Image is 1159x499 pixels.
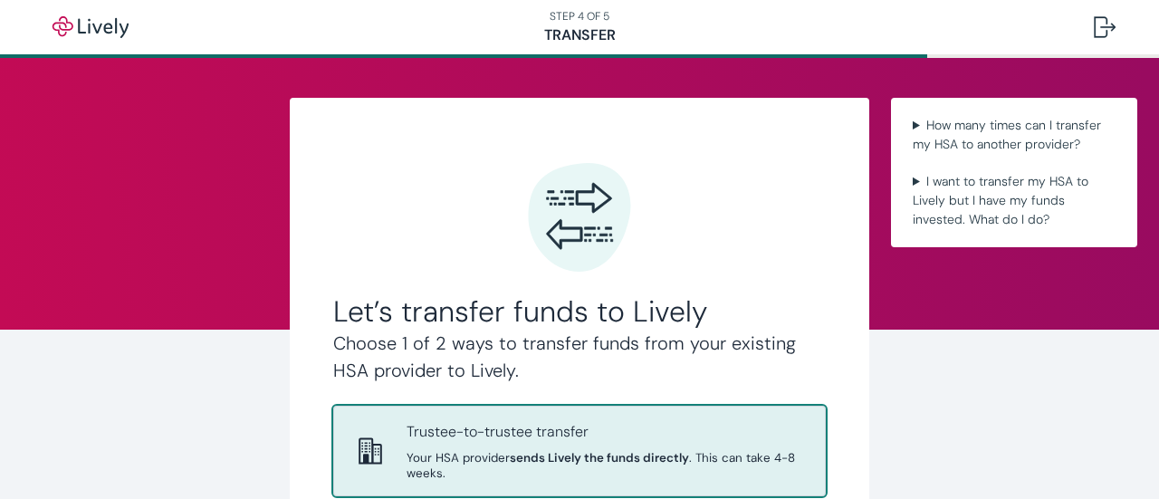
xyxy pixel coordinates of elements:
svg: Trustee-to-trustee [356,437,385,465]
h2: Let’s transfer funds to Lively [333,293,826,330]
img: Lively [40,16,141,38]
button: Trustee-to-trusteeTrustee-to-trustee transferYour HSA providersends Lively the funds directly. Th... [334,407,825,495]
p: Trustee-to-trustee transfer [407,421,803,443]
summary: I want to transfer my HSA to Lively but I have my funds invested. What do I do? [905,168,1123,233]
button: Log out [1079,5,1130,49]
strong: sends Lively the funds directly [510,450,689,465]
span: Your HSA provider . This can take 4-8 weeks. [407,450,803,481]
summary: How many times can I transfer my HSA to another provider? [905,112,1123,158]
h4: Choose 1 of 2 ways to transfer funds from your existing HSA provider to Lively. [333,330,826,384]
